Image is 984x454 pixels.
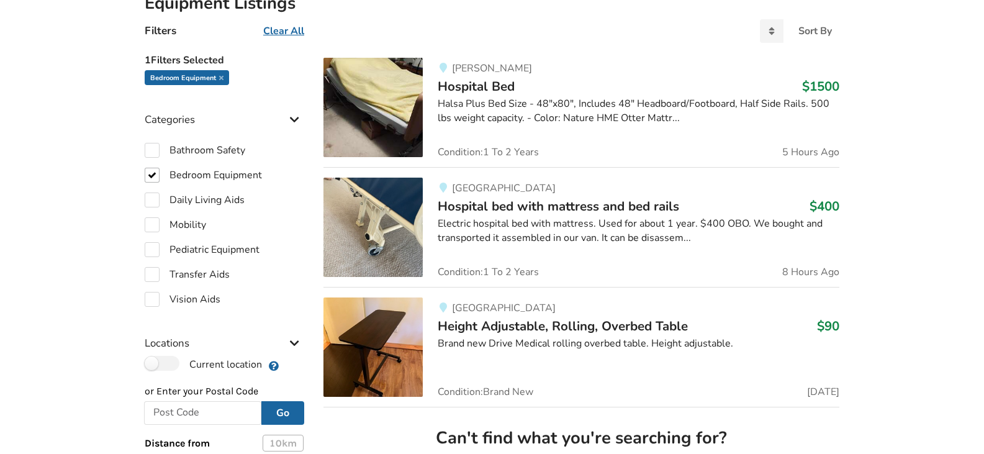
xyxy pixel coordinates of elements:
[438,147,539,157] span: Condition: 1 To 2 Years
[145,437,210,449] span: Distance from
[438,387,533,397] span: Condition: Brand New
[145,312,304,356] div: Locations
[263,24,304,38] u: Clear All
[452,301,556,315] span: [GEOGRAPHIC_DATA]
[323,297,423,397] img: bedroom equipment-height adjustable, rolling, overbed table
[145,217,206,232] label: Mobility
[438,217,839,245] div: Electric hospital bed with mattress. Used for about 1 year. $400 OBO. We bought and transported i...
[452,181,556,195] span: [GEOGRAPHIC_DATA]
[144,401,261,425] input: Post Code
[438,78,515,95] span: Hospital Bed
[145,88,304,132] div: Categories
[261,401,304,425] button: Go
[145,384,304,399] p: or Enter your Postal Code
[438,197,679,215] span: Hospital bed with mattress and bed rails
[263,435,304,452] div: 10 km
[145,267,230,282] label: Transfer Aids
[438,267,539,277] span: Condition: 1 To 2 Years
[438,97,839,125] div: Halsa Plus Bed Size - 48"x80", Includes 48" Headboard/Footboard, Half Side Rails. 500 lbs weight ...
[333,427,829,449] h2: Can't find what you're searching for?
[145,143,245,158] label: Bathroom Safety
[782,267,839,277] span: 8 Hours Ago
[145,242,260,257] label: Pediatric Equipment
[145,168,262,183] label: Bedroom Equipment
[438,337,839,351] div: Brand new Drive Medical rolling overbed table. Height adjustable.
[817,318,839,334] h3: $90
[145,193,245,207] label: Daily Living Aids
[438,317,688,335] span: Height Adjustable, Rolling, Overbed Table
[323,178,423,277] img: bedroom equipment-hospital bed with mattress and bed rails
[145,48,304,70] h5: 1 Filters Selected
[802,78,839,94] h3: $1500
[323,287,839,407] a: bedroom equipment-height adjustable, rolling, overbed table[GEOGRAPHIC_DATA]Height Adjustable, Ro...
[145,356,262,372] label: Current location
[145,24,176,38] h4: Filters
[798,26,832,36] div: Sort By
[323,58,839,167] a: bedroom equipment-hospital bed [PERSON_NAME]Hospital Bed$1500Halsa Plus Bed Size - 48"x80", Inclu...
[145,292,220,307] label: Vision Aids
[807,387,839,397] span: [DATE]
[323,167,839,287] a: bedroom equipment-hospital bed with mattress and bed rails [GEOGRAPHIC_DATA]Hospital bed with mat...
[145,70,229,85] div: Bedroom Equipment
[810,198,839,214] h3: $400
[323,58,423,157] img: bedroom equipment-hospital bed
[782,147,839,157] span: 5 Hours Ago
[452,61,532,75] span: [PERSON_NAME]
